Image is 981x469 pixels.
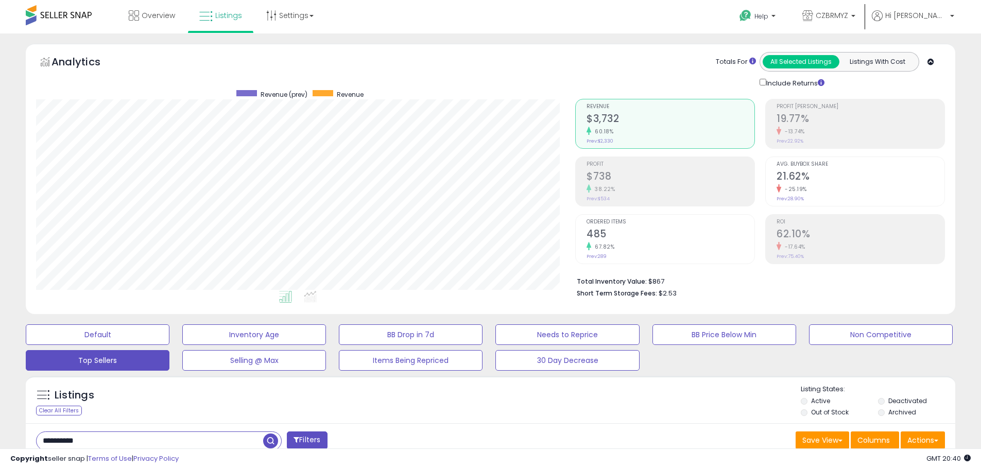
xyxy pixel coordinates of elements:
[36,406,82,415] div: Clear All Filters
[777,219,944,225] span: ROI
[215,10,242,21] span: Listings
[26,350,169,371] button: Top Sellers
[142,10,175,21] span: Overview
[777,196,804,202] small: Prev: 28.90%
[133,454,179,463] a: Privacy Policy
[777,253,804,259] small: Prev: 75.40%
[716,57,756,67] div: Totals For
[781,185,807,193] small: -25.19%
[816,10,848,21] span: CZBRMYZ
[796,431,849,449] button: Save View
[10,454,48,463] strong: Copyright
[26,324,169,345] button: Default
[888,408,916,416] label: Archived
[587,219,754,225] span: Ordered Items
[754,12,768,21] span: Help
[885,10,947,21] span: Hi [PERSON_NAME]
[495,324,639,345] button: Needs to Reprice
[587,104,754,110] span: Revenue
[857,435,890,445] span: Columns
[182,350,326,371] button: Selling @ Max
[591,128,613,135] small: 60.18%
[587,113,754,127] h2: $3,732
[339,350,483,371] button: Items Being Repriced
[763,55,839,68] button: All Selected Listings
[337,90,364,99] span: Revenue
[182,324,326,345] button: Inventory Age
[777,170,944,184] h2: 21.62%
[839,55,916,68] button: Listings With Cost
[752,77,837,89] div: Include Returns
[777,138,803,144] small: Prev: 22.92%
[587,228,754,242] h2: 485
[587,196,610,202] small: Prev: $534
[801,385,955,394] p: Listing States:
[872,10,954,33] a: Hi [PERSON_NAME]
[777,228,944,242] h2: 62.10%
[888,396,927,405] label: Deactivated
[577,289,657,298] b: Short Term Storage Fees:
[777,162,944,167] span: Avg. Buybox Share
[587,138,613,144] small: Prev: $2,330
[495,350,639,371] button: 30 Day Decrease
[10,454,179,464] div: seller snap | |
[591,243,614,251] small: 67.82%
[652,324,796,345] button: BB Price Below Min
[577,274,937,287] li: $867
[777,113,944,127] h2: 19.77%
[781,243,805,251] small: -17.64%
[901,431,945,449] button: Actions
[88,454,132,463] a: Terms of Use
[55,388,94,403] h5: Listings
[287,431,327,449] button: Filters
[261,90,307,99] span: Revenue (prev)
[659,288,677,298] span: $2.53
[587,170,754,184] h2: $738
[339,324,483,345] button: BB Drop in 7d
[739,9,752,22] i: Get Help
[731,2,786,33] a: Help
[591,185,615,193] small: 38.22%
[587,162,754,167] span: Profit
[926,454,971,463] span: 2025-08-12 20:40 GMT
[811,396,830,405] label: Active
[777,104,944,110] span: Profit [PERSON_NAME]
[51,55,121,72] h5: Analytics
[587,253,607,259] small: Prev: 289
[851,431,899,449] button: Columns
[577,277,647,286] b: Total Inventory Value:
[809,324,953,345] button: Non Competitive
[781,128,805,135] small: -13.74%
[811,408,849,416] label: Out of Stock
